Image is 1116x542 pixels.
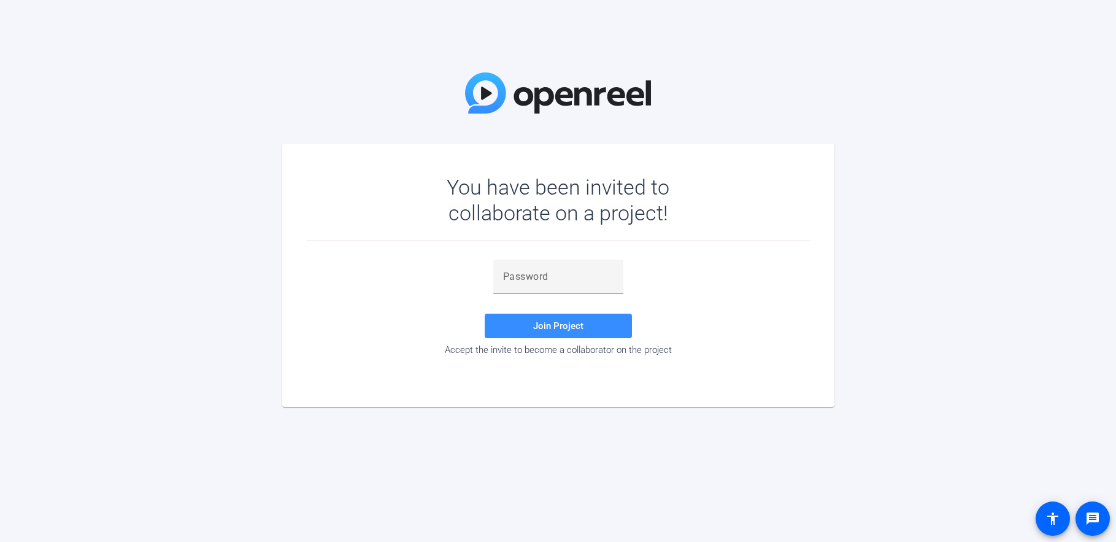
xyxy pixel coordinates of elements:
mat-icon: message [1085,511,1100,526]
input: Password [503,269,614,284]
div: You have been invited to collaborate on a project! [411,174,705,226]
button: Join Project [485,314,632,338]
span: Join Project [533,320,583,331]
mat-icon: accessibility [1045,511,1060,526]
img: OpenReel Logo [465,72,652,114]
div: Accept the invite to become a collaborator on the project [307,344,810,355]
